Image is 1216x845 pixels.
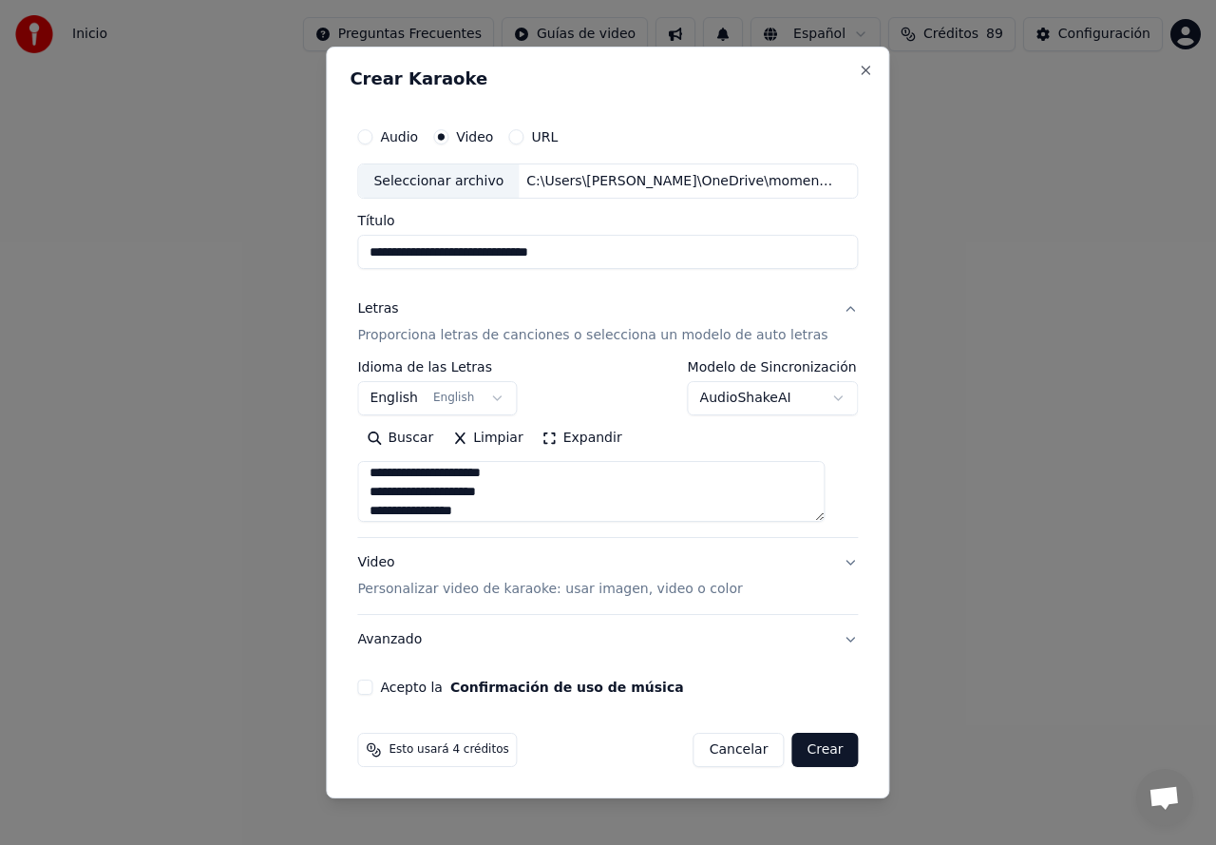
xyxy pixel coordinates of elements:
[357,424,443,454] button: Buscar
[357,361,858,538] div: LetrasProporciona letras de canciones o selecciona un modelo de auto letras
[443,424,532,454] button: Limpiar
[389,742,508,758] span: Esto usará 4 créditos
[531,130,558,144] label: URL
[357,554,742,600] div: Video
[357,285,858,361] button: LetrasProporciona letras de canciones o selecciona un modelo de auto letras
[791,733,858,767] button: Crear
[688,361,859,374] label: Modelo de Sincronización
[380,130,418,144] label: Audio
[350,70,865,87] h2: Crear Karaoke
[357,539,858,615] button: VideoPersonalizar video de karaoke: usar imagen, video o color
[357,300,398,319] div: Letras
[380,681,683,694] label: Acepto la
[357,361,517,374] label: Idioma de las Letras
[357,615,858,664] button: Avanzado
[357,580,742,599] p: Personalizar video de karaoke: usar imagen, video o color
[519,172,842,191] div: C:\Users\[PERSON_NAME]\OneDrive\momentanios\Skrivbord\pedidas\[PERSON_NAME]\Sten and [PERSON_NAME...
[533,424,632,454] button: Expandir
[693,733,785,767] button: Cancelar
[357,215,858,228] label: Título
[456,130,493,144] label: Video
[357,327,827,346] p: Proporciona letras de canciones o selecciona un modelo de auto letras
[450,681,684,694] button: Acepto la
[358,164,519,199] div: Seleccionar archivo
